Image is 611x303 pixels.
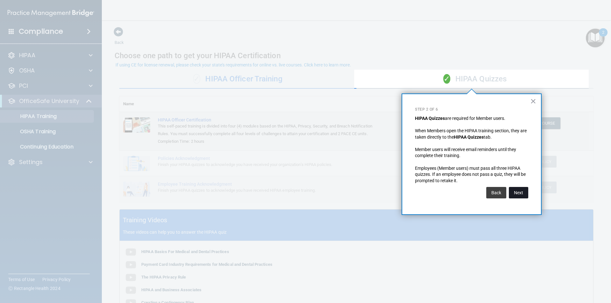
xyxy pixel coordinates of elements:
span: ✓ [443,74,450,84]
strong: HIPAA Quizzes [415,116,445,121]
span: tab. [484,134,492,140]
p: Step 2 of 6 [415,107,528,112]
button: Back [486,187,506,198]
strong: HIPAA Quizzes [454,134,484,140]
span: When Members open the HIPAA training section, they are taken directly to the [415,128,528,140]
button: Next [509,187,528,198]
p: Employees (Member users) must pass all three HIPAA quizzes. If an employee does not pass a quiz, ... [415,165,528,184]
span: are required for Member users. [445,116,505,121]
div: HIPAA Quizzes [356,70,593,89]
p: Member users will receive email reminders until they complete their training. [415,147,528,159]
button: Close [530,96,536,106]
